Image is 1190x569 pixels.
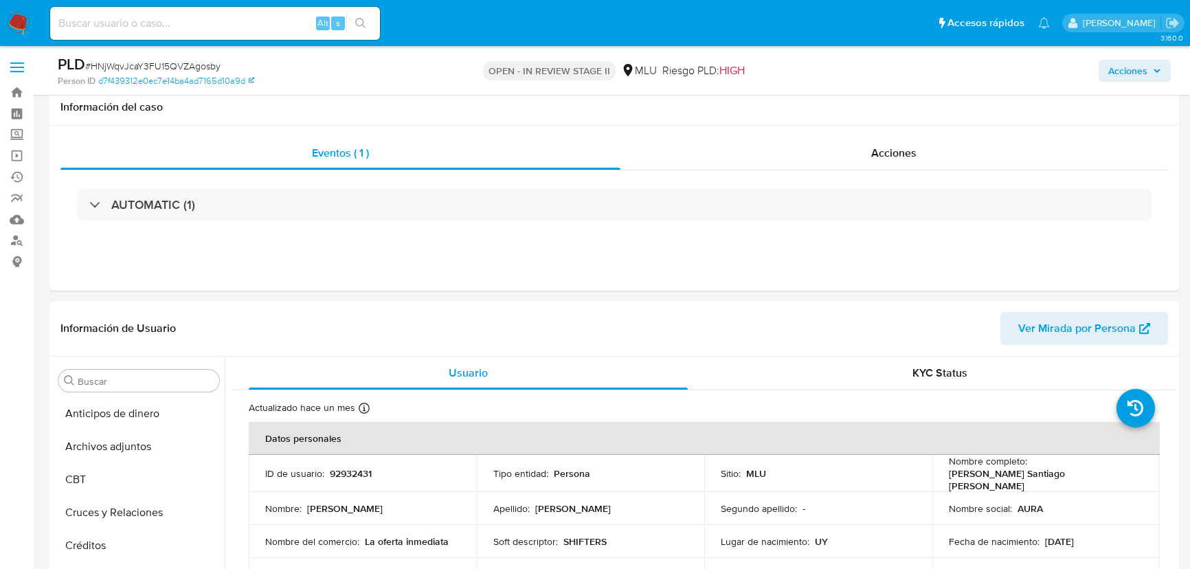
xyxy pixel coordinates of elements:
p: - [802,502,805,515]
p: Soft descriptor : [493,535,558,548]
button: Anticipos de dinero [53,397,225,430]
button: Acciones [1099,60,1171,82]
a: d7f439312e0ec7e14ba4ad7165d10a9d [98,75,254,87]
p: La oferta inmediata [365,535,449,548]
p: SHIFTERS [563,535,607,548]
p: Actualizado hace un mes [249,401,355,414]
p: OPEN - IN REVIEW STAGE II [483,61,616,80]
button: search-icon [346,14,374,33]
p: Nombre : [265,502,302,515]
button: Ver Mirada por Persona [1000,312,1168,345]
button: Cruces y Relaciones [53,496,225,529]
p: Tipo entidad : [493,467,548,480]
span: Acciones [1108,60,1147,82]
p: Nombre social : [949,502,1012,515]
b: PLD [58,53,85,75]
p: [PERSON_NAME] Santiago [PERSON_NAME] [949,467,1138,492]
span: # HNjWqvJcaY3FU15QVZAgosby [85,59,221,73]
input: Buscar usuario o caso... [50,14,380,32]
button: Archivos adjuntos [53,430,225,463]
span: Acciones [871,145,917,161]
p: Nombre completo : [949,455,1027,467]
div: MLU [621,63,657,78]
p: Segundo apellido : [721,502,797,515]
span: s [336,16,340,30]
p: Apellido : [493,502,530,515]
h3: AUTOMATIC (1) [111,197,195,212]
span: KYC Status [912,365,967,381]
span: Ver Mirada por Persona [1018,312,1136,345]
span: Alt [317,16,328,30]
p: AURA [1018,502,1043,515]
p: Sitio : [721,467,741,480]
p: ID de usuario : [265,467,324,480]
span: Usuario [449,365,488,381]
b: Person ID [58,75,96,87]
p: 92932431 [330,467,372,480]
button: CBT [53,463,225,496]
span: Eventos ( 1 ) [312,145,369,161]
span: HIGH [719,63,745,78]
h1: Información del caso [60,100,1168,114]
button: Buscar [64,375,75,386]
p: Persona [554,467,590,480]
a: Notificaciones [1038,17,1050,29]
p: giorgio.franco@mercadolibre.com [1083,16,1160,30]
p: MLU [746,467,766,480]
p: [PERSON_NAME] [535,502,611,515]
p: UY [815,535,828,548]
div: AUTOMATIC (1) [77,189,1152,221]
input: Buscar [78,375,214,388]
span: Riesgo PLD: [662,63,745,78]
button: Créditos [53,529,225,562]
p: Fecha de nacimiento : [949,535,1040,548]
p: [DATE] [1045,535,1074,548]
p: Nombre del comercio : [265,535,359,548]
a: Salir [1165,16,1180,30]
p: Lugar de nacimiento : [721,535,809,548]
th: Datos personales [249,422,1160,455]
span: Accesos rápidos [947,16,1024,30]
h1: Información de Usuario [60,322,176,335]
p: [PERSON_NAME] [307,502,383,515]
